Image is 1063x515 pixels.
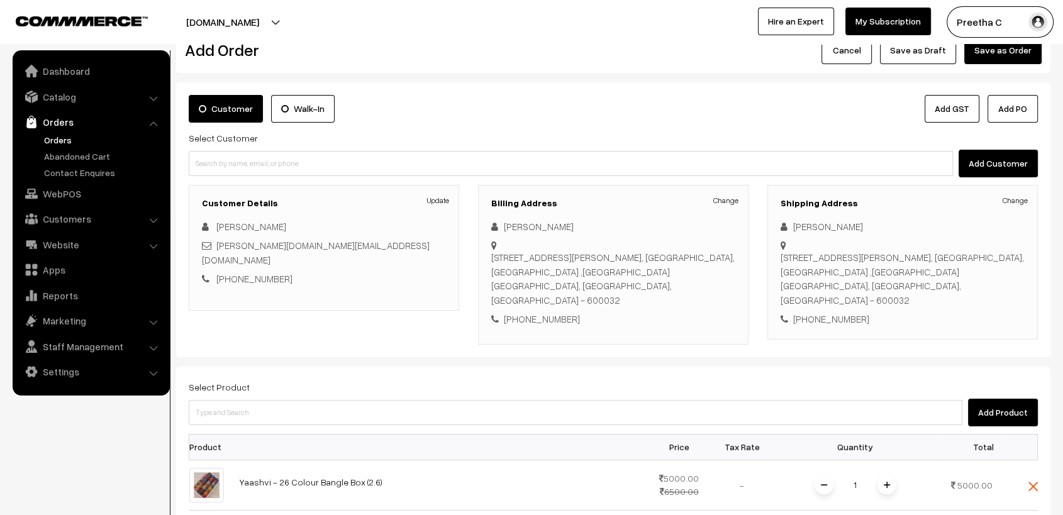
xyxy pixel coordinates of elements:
th: Quantity [774,434,937,460]
img: COMMMERCE [16,16,148,26]
h3: Billing Address [491,198,735,209]
input: Search by name, email, or phone [189,151,953,176]
a: Orders [41,133,165,147]
label: Select Customer [189,131,258,145]
h2: Add Order [185,40,458,60]
a: Reports [16,284,165,307]
label: Select Product [189,380,250,394]
a: Staff Management [16,335,165,358]
a: Marketing [16,309,165,332]
a: [PHONE_NUMBER] [216,273,292,284]
a: Contact Enquires [41,166,165,179]
th: Total [937,434,1000,460]
th: Price [648,434,711,460]
h3: Customer Details [202,198,446,209]
a: COMMMERCE [16,13,126,28]
input: Type and Search [189,400,962,425]
a: WebPOS [16,182,165,205]
div: [PERSON_NAME] [491,219,735,234]
a: Change [713,195,738,206]
a: Orders [16,111,165,133]
button: Add PO [988,95,1038,123]
th: Tax Rate [711,434,774,460]
div: [PHONE_NUMBER] [491,312,735,326]
img: 0.jpg [189,468,224,502]
span: 5000.00 [957,480,993,490]
a: Customers [16,208,165,230]
td: 5000.00 [648,460,711,510]
div: [PERSON_NAME] [781,219,1025,234]
button: Save as Order [964,36,1042,64]
a: My Subscription [845,8,931,35]
a: Settings [16,360,165,383]
img: minus [821,482,827,488]
button: Cancel [821,36,872,64]
a: Hire an Expert [758,8,834,35]
button: Add Product [968,399,1038,426]
label: Customer [189,95,263,123]
a: [PERSON_NAME][DOMAIN_NAME][EMAIL_ADDRESS][DOMAIN_NAME] [202,240,430,265]
label: Walk-In [271,95,335,123]
a: Abandoned Cart [41,150,165,163]
a: Dashboard [16,60,165,82]
a: Apps [16,258,165,281]
button: Preetha C [947,6,1054,38]
span: - [740,480,744,490]
a: Catalog [16,86,165,108]
a: [PERSON_NAME] [216,221,286,232]
button: Add Customer [959,150,1038,177]
th: Product [189,434,231,460]
a: Website [16,233,165,256]
a: Update [427,195,449,206]
a: Add GST [925,95,979,123]
button: Save as Draft [880,36,956,64]
strike: 6500.00 [660,486,699,497]
a: Change [1003,195,1028,206]
img: plusI [884,482,890,488]
img: close [1028,482,1038,491]
img: user [1028,13,1047,31]
div: [STREET_ADDRESS][PERSON_NAME], [GEOGRAPHIC_DATA], [GEOGRAPHIC_DATA] ,[GEOGRAPHIC_DATA] [GEOGRAPHI... [491,250,735,307]
a: Yaashvi - 26 Colour Bangle Box (2.6) [239,477,382,487]
button: [DOMAIN_NAME] [142,6,303,38]
div: [STREET_ADDRESS][PERSON_NAME], [GEOGRAPHIC_DATA], [GEOGRAPHIC_DATA] ,[GEOGRAPHIC_DATA] [GEOGRAPHI... [781,250,1025,307]
h3: Shipping Address [781,198,1025,209]
div: [PHONE_NUMBER] [781,312,1025,326]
